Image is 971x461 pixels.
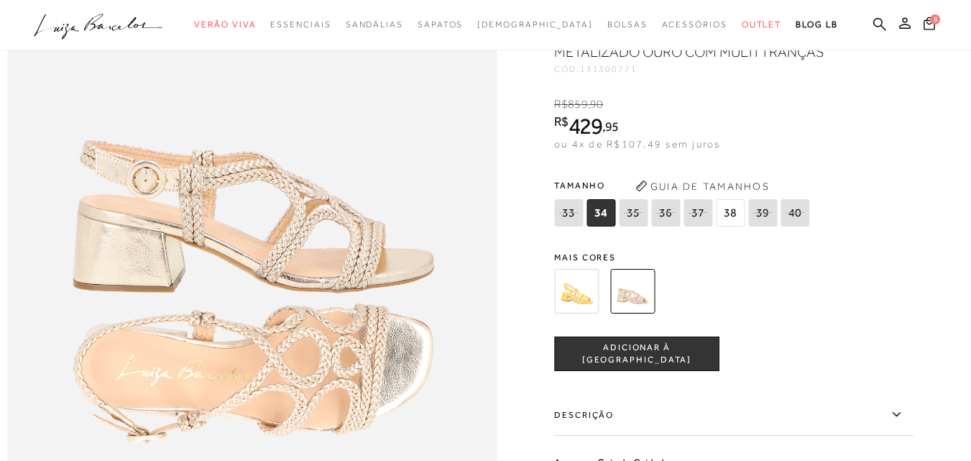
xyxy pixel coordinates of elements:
[554,138,720,150] span: ou 4x de R$107,49 sem juros
[662,19,727,29] span: Acessórios
[555,341,719,366] span: ADICIONAR À [GEOGRAPHIC_DATA]
[554,337,719,371] button: ADICIONAR À [GEOGRAPHIC_DATA]
[568,98,587,111] span: 859
[590,98,603,111] span: 90
[554,98,568,111] i: R$
[610,269,655,314] img: SANDÁLIA DE SALTO BLOCO EM METALIZADO OURO COM MULTI TRANÇAS
[662,12,727,38] a: categoryNavScreenReaderText
[569,113,602,139] span: 429
[270,19,331,29] span: Essenciais
[796,19,837,29] span: BLOG LB
[602,120,619,133] i: ,
[607,12,648,38] a: categoryNavScreenReaderText
[554,253,914,262] span: Mais cores
[684,199,712,227] span: 37
[781,199,809,227] span: 40
[586,199,615,227] span: 34
[554,65,842,73] div: CÓD:
[619,199,648,227] span: 35
[554,394,914,436] label: Descrição
[588,98,604,111] i: ,
[554,269,599,314] img: SANDÁLIA DE SALTO BLOCO EM COURO AMARELO HONEY COM MULTI TRANÇAS
[554,115,569,128] i: R$
[930,14,940,24] span: 8
[580,64,638,74] span: 131300771
[477,19,593,29] span: [DEMOGRAPHIC_DATA]
[716,199,745,227] span: 38
[554,175,813,196] span: Tamanho
[742,12,782,38] a: categoryNavScreenReaderText
[605,119,619,134] span: 95
[919,16,939,35] button: 8
[346,12,403,38] a: categoryNavScreenReaderText
[748,199,777,227] span: 39
[651,199,680,227] span: 36
[270,12,331,38] a: categoryNavScreenReaderText
[742,19,782,29] span: Outlet
[796,12,837,38] a: BLOG LB
[194,12,256,38] a: categoryNavScreenReaderText
[607,19,648,29] span: Bolsas
[418,19,463,29] span: Sapatos
[554,199,583,227] span: 33
[418,12,463,38] a: categoryNavScreenReaderText
[346,19,403,29] span: Sandálias
[630,175,774,198] button: Guia de Tamanhos
[477,12,593,38] a: noSubCategoriesText
[194,19,256,29] span: Verão Viva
